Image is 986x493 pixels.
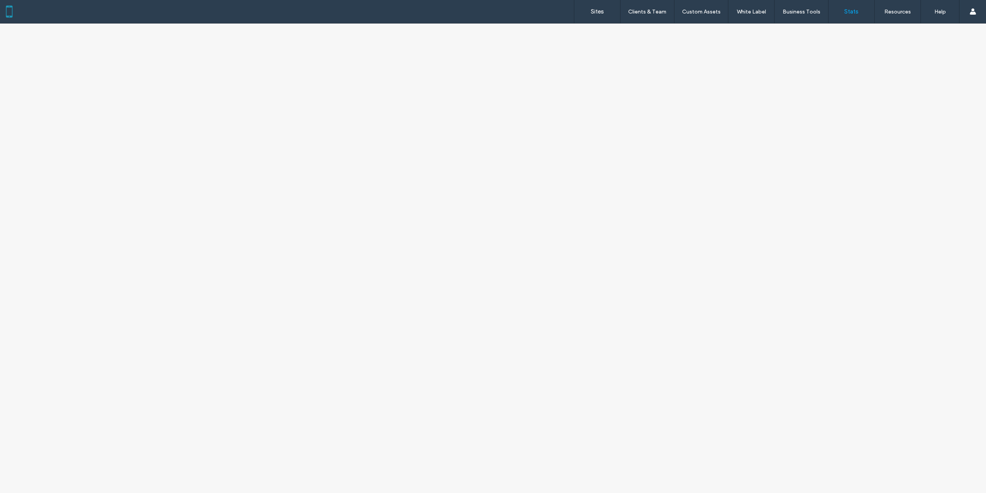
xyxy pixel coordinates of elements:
[934,8,946,15] label: Help
[591,8,604,15] label: Sites
[844,8,859,15] label: Stats
[682,8,721,15] label: Custom Assets
[884,8,911,15] label: Resources
[737,8,766,15] label: White Label
[628,8,666,15] label: Clients & Team
[783,8,820,15] label: Business Tools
